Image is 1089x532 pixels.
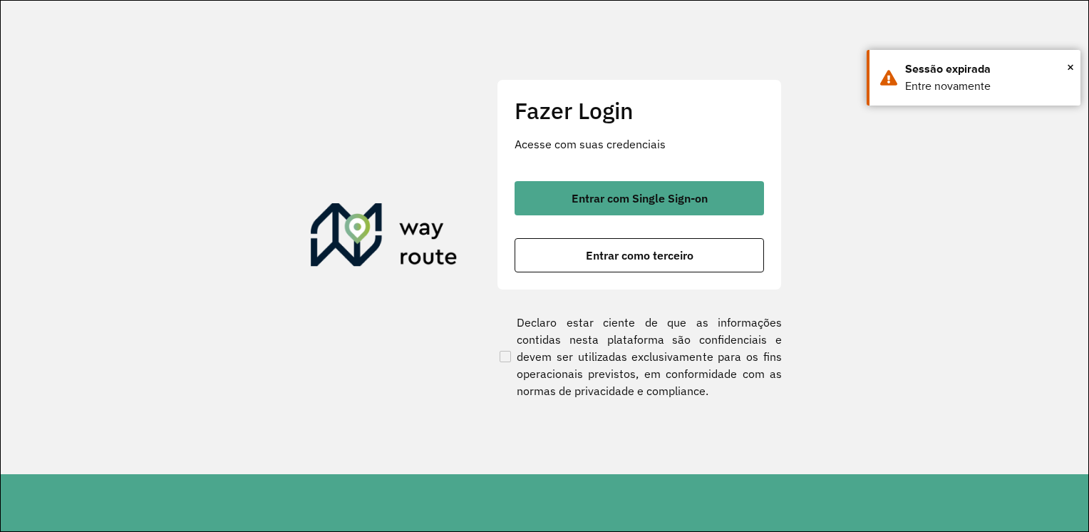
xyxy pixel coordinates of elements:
[572,193,708,204] span: Entrar com Single Sign-on
[1067,56,1074,78] button: Close
[515,97,764,124] h2: Fazer Login
[515,238,764,272] button: button
[515,181,764,215] button: button
[497,314,782,399] label: Declaro estar ciente de que as informações contidas nesta plataforma são confidenciais e devem se...
[515,135,764,153] p: Acesse com suas credenciais
[905,78,1070,95] div: Entre novamente
[905,61,1070,78] div: Sessão expirada
[586,250,693,261] span: Entrar como terceiro
[311,203,458,272] img: Roteirizador AmbevTech
[1067,56,1074,78] span: ×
